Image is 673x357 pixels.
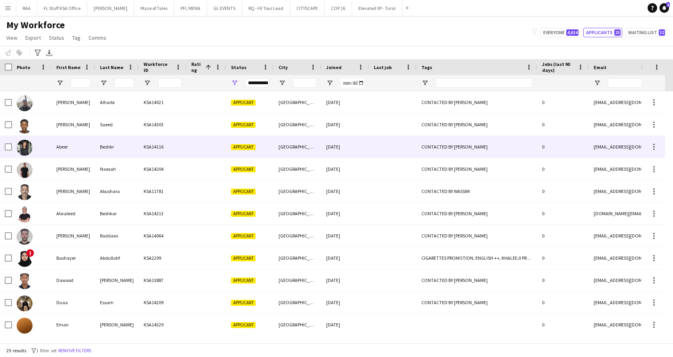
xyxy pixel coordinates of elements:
button: Remove filters [57,346,93,355]
div: CONTACTED BY [PERSON_NAME] [417,269,537,291]
span: 4,634 [566,29,579,36]
a: Tag [69,33,84,43]
span: First Name [56,64,81,70]
div: [GEOGRAPHIC_DATA] [274,114,321,135]
span: Tag [72,34,81,41]
div: Raddawi [95,225,139,247]
div: Eman [52,314,95,336]
button: RQ - FII Tour Lead [242,0,290,16]
div: [GEOGRAPHIC_DATA] [274,247,321,269]
div: [GEOGRAPHIC_DATA] [274,203,321,224]
div: KSA14303 [139,114,187,135]
div: [GEOGRAPHIC_DATA] [274,91,321,113]
button: Open Filter Menu [594,79,601,87]
div: Bashayer [52,247,95,269]
button: [PERSON_NAME] [87,0,134,16]
div: Alwaleed [52,203,95,224]
div: 0 [537,136,589,158]
span: Applicant [231,189,256,195]
span: Email [594,64,606,70]
span: Export [25,34,41,41]
div: [DATE] [321,158,369,180]
img: Dawood Mustafa [17,273,33,289]
span: Last Name [100,64,123,70]
div: [DATE] [321,225,369,247]
button: CITYSCAPE [290,0,325,16]
button: Open Filter Menu [231,79,238,87]
span: Applicant [231,233,256,239]
div: [PERSON_NAME] [52,91,95,113]
div: CONTACTED BY [PERSON_NAME] [417,136,537,158]
div: [DATE] [321,136,369,158]
div: Saeed [95,114,139,135]
div: CONTACTED BY WASSIM [417,180,537,202]
span: 32 [659,29,665,36]
span: Applicant [231,100,256,106]
img: Duaa Essam [17,295,33,311]
div: CONTACTED BY [PERSON_NAME] [417,291,537,313]
div: [DATE] [321,247,369,269]
div: 0 [537,225,589,247]
div: Abushara [95,180,139,202]
div: [PERSON_NAME] [95,314,139,336]
div: CIGARETTES PROMOTION, ENGLISH ++, KHALEEJI PROFILE, TOP PROMOTER, TOP [PERSON_NAME] [417,247,537,269]
img: Alwaleed Beshkar [17,206,33,222]
a: Status [46,33,67,43]
div: [DATE] [321,291,369,313]
span: 25 [614,29,621,36]
button: PFL MENA [174,0,207,16]
div: KSA14213 [139,203,187,224]
app-action-btn: Advanced filters [33,48,42,58]
button: GL EVENTS [207,0,242,16]
div: [PERSON_NAME] [52,180,95,202]
button: Open Filter Menu [326,79,333,87]
span: 1 filter set [36,347,57,353]
div: 0 [537,269,589,291]
div: Beshkr [95,136,139,158]
a: Comms [85,33,110,43]
div: CONTACTED BY [PERSON_NAME] [417,114,537,135]
div: KSA14116 [139,136,187,158]
button: Applicants25 [583,28,622,37]
div: KSA14204 [139,158,187,180]
div: 0 [537,291,589,313]
span: Tags [421,64,432,70]
span: My Workforce [6,19,65,31]
div: 0 [537,314,589,336]
span: Comms [88,34,106,41]
div: KSA14329 [139,314,187,336]
input: Workforce ID Filter Input [158,78,182,88]
div: [GEOGRAPHIC_DATA] [274,180,321,202]
div: Alharbi [95,91,139,113]
div: [DATE] [321,269,369,291]
span: Rating [191,61,202,73]
div: [DATE] [321,203,369,224]
button: Open Filter Menu [56,79,63,87]
div: KSA13887 [139,269,187,291]
div: [PERSON_NAME] [52,225,95,247]
div: [GEOGRAPHIC_DATA] [274,136,321,158]
a: 2 [660,3,669,13]
span: Photo [17,64,30,70]
div: Abeer [52,136,95,158]
button: Open Filter Menu [421,79,429,87]
button: RAA [16,0,37,16]
img: Ali Abushara [17,184,33,200]
div: CONTACTED BY [PERSON_NAME] [417,203,537,224]
span: Applicant [231,255,256,261]
span: Status [231,64,246,70]
span: City [279,64,288,70]
span: Applicant [231,278,256,284]
div: KSA14021 [139,91,187,113]
img: Abeer Beshkr [17,140,33,156]
button: Maze of Tales [134,0,174,16]
span: Applicant [231,211,256,217]
button: Waiting list32 [625,28,667,37]
button: Open Filter Menu [279,79,286,87]
div: Essam [95,291,139,313]
app-action-btn: Export XLSX [44,48,54,58]
a: View [3,33,21,43]
div: Dawood [52,269,95,291]
div: [DATE] [321,114,369,135]
input: Tags Filter Input [436,78,533,88]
